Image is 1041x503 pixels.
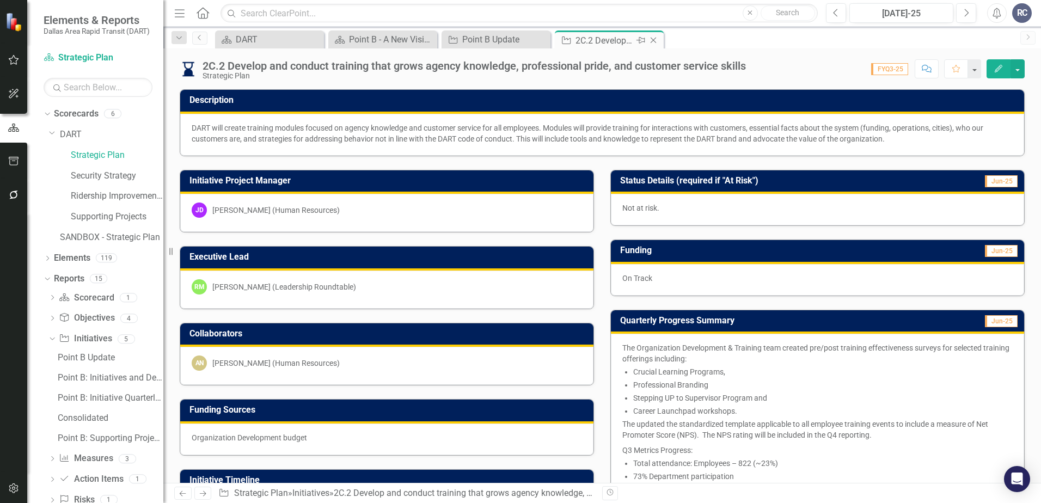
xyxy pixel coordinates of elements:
[633,459,778,468] span: Total attendance: Employees – 822 (~23%)
[59,312,114,324] a: Objectives
[59,292,114,304] a: Scorecard
[96,254,117,263] div: 119
[118,334,135,343] div: 5
[55,430,163,447] a: Point B: Supporting Projects + Summary
[71,170,163,182] a: Security Strategy
[71,190,163,203] a: Ridership Improvement Funds
[55,369,163,387] a: Point B: Initiatives and Descriptions
[120,293,137,302] div: 1
[44,27,150,35] small: Dallas Area Rapid Transit (DART)
[44,14,150,27] span: Elements & Reports
[71,149,163,162] a: Strategic Plan
[44,78,152,97] input: Search Below...
[58,353,163,363] div: Point B Update
[212,281,356,292] div: [PERSON_NAME] (Leadership Roundtable)
[189,475,588,485] h3: Initiative Timeline
[71,211,163,223] a: Supporting Projects
[985,315,1018,327] span: Jun-25
[761,5,815,21] button: Search
[55,389,163,407] a: Point B: Initiative Quarterly Summary by Executive Lead & PM
[180,60,197,78] img: In Progress
[1012,3,1032,23] button: RC
[236,33,321,46] div: DART
[58,413,163,423] div: Consolidated
[622,420,641,428] span: The u
[212,358,340,369] div: [PERSON_NAME] (Human Resources)
[192,279,207,295] div: RM
[189,95,1019,105] h3: Description
[234,488,288,498] a: Strategic Plan
[189,329,588,339] h3: Collaborators
[633,381,708,389] span: Professional Branding
[54,252,90,265] a: Elements
[849,3,953,23] button: [DATE]-25
[331,33,434,46] a: Point B - A New Vision for Mobility in [GEOGRAPHIC_DATA][US_STATE]
[349,33,434,46] div: Point B - A New Vision for Mobility in [GEOGRAPHIC_DATA][US_STATE]
[622,203,1013,213] p: Not at risk.
[203,72,746,80] div: Strategic Plan
[58,373,163,383] div: Point B: Initiatives and Descriptions
[871,63,908,75] span: FYQ3-25
[633,407,737,415] span: Career Launchpad workshops.
[292,488,329,498] a: Initiatives
[221,4,818,23] input: Search ClearPoint...
[985,245,1018,257] span: Jun-25
[853,7,950,20] div: [DATE]-25
[633,367,725,376] span: Crucial Learning Programs,
[120,314,138,323] div: 4
[218,33,321,46] a: DART
[192,432,582,443] p: Organization Development budget
[444,33,548,46] a: Point B Update
[189,176,588,186] h3: Initiative Project Manager
[129,475,146,484] div: 1
[620,316,928,326] h3: Quarterly Progress Summary
[55,409,163,427] a: Consolidated
[58,433,163,443] div: Point B: Supporting Projects + Summary
[575,34,634,47] div: 2C.2 Develop and conduct training that grows agency knowledge, professional pride, and customer s...
[212,205,340,216] div: [PERSON_NAME] (Human Resources)
[192,203,207,218] div: JD
[633,394,767,402] span: Stepping UP to Supervisor Program and
[119,454,136,463] div: 3
[90,274,107,283] div: 15
[218,487,594,500] div: » »
[462,33,548,46] div: Point B Update
[59,452,113,465] a: Measures
[55,349,163,366] a: Point B Update
[622,446,693,455] span: Q3 Metrics Progress:
[60,231,163,244] a: SANDBOX - Strategic Plan
[985,175,1018,187] span: Jun-25
[58,393,163,403] div: Point B: Initiative Quarterly Summary by Executive Lead & PM
[622,420,988,439] span: pdated the standardized template applicable to all employee training events to include a measure ...
[334,488,763,498] div: 2C.2 Develop and conduct training that grows agency knowledge, professional pride, and customer s...
[104,109,121,119] div: 6
[54,273,84,285] a: Reports
[622,343,1009,363] span: The Organization Development & Training team created pre/post training effectiveness surveys for ...
[203,60,746,72] div: 2C.2 Develop and conduct training that grows agency knowledge, professional pride, and customer s...
[192,122,1013,144] div: DART will create training modules focused on agency knowledge and customer service for all employ...
[192,355,207,371] div: AN
[633,472,734,481] span: 73% Department participation
[620,246,813,255] h3: Funding
[189,405,588,415] h3: Funding Sources
[776,8,799,17] span: Search
[54,108,99,120] a: Scorecards
[1004,466,1030,492] div: Open Intercom Messenger
[60,128,163,141] a: DART
[620,176,940,186] h3: Status Details (required if "At Risk")
[5,12,25,32] img: ClearPoint Strategy
[59,473,123,486] a: Action Items
[44,52,152,64] a: Strategic Plan
[622,274,652,283] span: On Track
[189,252,588,262] h3: Executive Lead
[59,333,112,345] a: Initiatives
